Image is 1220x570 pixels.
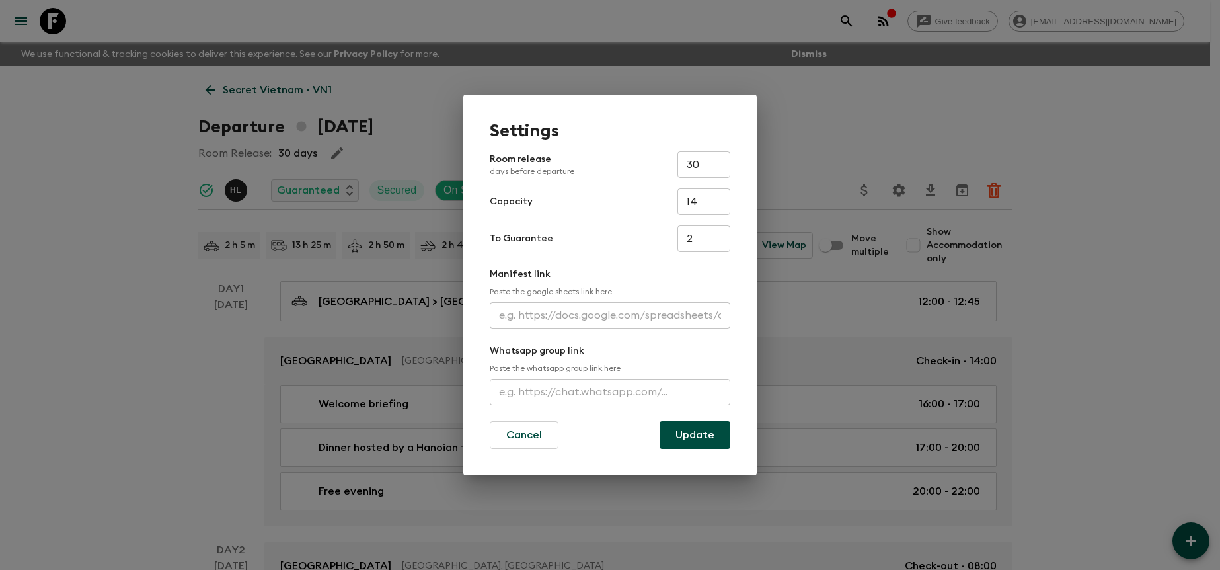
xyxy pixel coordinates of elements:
[677,151,730,178] input: e.g. 30
[490,195,533,208] p: Capacity
[490,268,730,281] p: Manifest link
[490,232,553,245] p: To Guarantee
[677,188,730,215] input: e.g. 14
[490,166,574,177] p: days before departure
[490,421,558,449] button: Cancel
[490,153,574,177] p: Room release
[490,363,730,374] p: Paste the whatsapp group link here
[490,302,730,329] input: e.g. https://docs.google.com/spreadsheets/d/1P7Zz9v8J0vXy1Q/edit#gid=0
[490,345,730,358] p: Whatsapp group link
[490,286,730,297] p: Paste the google sheets link here
[490,379,730,405] input: e.g. https://chat.whatsapp.com/...
[660,421,730,449] button: Update
[490,121,730,141] h1: Settings
[677,225,730,252] input: e.g. 4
